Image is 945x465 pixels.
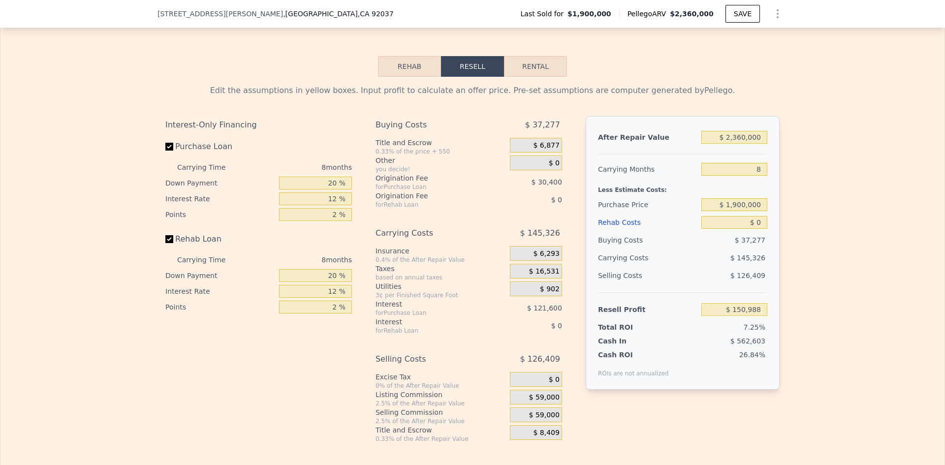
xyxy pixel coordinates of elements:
span: $ 0 [549,159,560,168]
div: 2.5% of the After Repair Value [376,417,506,425]
div: Selling Commission [376,407,506,417]
div: for Purchase Loan [376,309,485,317]
div: Carrying Months [598,160,697,178]
label: Purchase Loan [165,138,275,155]
div: for Purchase Loan [376,183,485,191]
span: $ 6,877 [533,141,559,150]
div: Other [376,155,506,165]
span: $ 902 [540,285,560,294]
span: $ 59,000 [529,393,560,402]
button: Rehab [378,56,441,77]
div: Title and Escrow [376,425,506,435]
div: Interest Rate [165,191,275,207]
input: Purchase Loan [165,143,173,151]
span: $ 0 [551,196,562,204]
div: based on annual taxes [376,274,506,281]
div: Carrying Time [177,252,241,268]
div: Selling Costs [598,267,697,284]
div: Selling Costs [376,350,485,368]
div: Interest Rate [165,283,275,299]
div: 2.5% of the After Repair Value [376,400,506,407]
div: Purchase Price [598,196,697,214]
span: 26.84% [739,351,765,359]
div: Less Estimate Costs: [598,178,767,196]
label: Rehab Loan [165,230,275,248]
span: , CA 92037 [358,10,394,18]
div: After Repair Value [598,128,697,146]
div: Carrying Costs [598,249,660,267]
span: $ 8,409 [533,429,559,437]
div: Down Payment [165,268,275,283]
div: for Rehab Loan [376,327,485,335]
div: Excise Tax [376,372,506,382]
div: 8 months [245,159,352,175]
div: Interest [376,317,485,327]
button: SAVE [725,5,760,23]
div: Resell Profit [598,301,697,318]
div: Carrying Time [177,159,241,175]
span: $ 59,000 [529,411,560,420]
div: Buying Costs [598,231,697,249]
div: you decide! [376,165,506,173]
span: Pellego ARV [628,9,670,19]
div: Edit the assumptions in yellow boxes. Input profit to calculate an offer price. Pre-set assumptio... [165,85,780,96]
input: Rehab Loan [165,235,173,243]
span: $ 126,409 [520,350,560,368]
span: $ 37,277 [525,116,560,134]
div: Utilities [376,281,506,291]
div: Cash ROI [598,350,669,360]
span: $ 562,603 [730,337,765,345]
div: Origination Fee [376,191,485,201]
div: 0.33% of the price + 550 [376,148,506,155]
span: , [GEOGRAPHIC_DATA] [283,9,393,19]
div: Carrying Costs [376,224,485,242]
div: Points [165,299,275,315]
span: [STREET_ADDRESS][PERSON_NAME] [157,9,283,19]
div: Insurance [376,246,506,256]
div: Cash In [598,336,660,346]
button: Rental [504,56,567,77]
div: Interest [376,299,485,309]
div: Listing Commission [376,390,506,400]
span: $2,360,000 [670,10,714,18]
div: Taxes [376,264,506,274]
span: $ 6,293 [533,249,559,258]
div: Buying Costs [376,116,485,134]
span: $1,900,000 [567,9,611,19]
span: $ 0 [549,375,560,384]
div: Rehab Costs [598,214,697,231]
div: Points [165,207,275,222]
span: 7.25% [744,323,765,331]
span: $ 121,600 [527,304,562,312]
div: for Rehab Loan [376,201,485,209]
span: $ 16,531 [529,267,560,276]
div: 3¢ per Finished Square Foot [376,291,506,299]
span: $ 145,326 [730,254,765,262]
button: Show Options [768,4,787,24]
span: $ 0 [551,322,562,330]
div: 8 months [245,252,352,268]
div: ROIs are not annualized [598,360,669,377]
span: $ 145,326 [520,224,560,242]
span: $ 126,409 [730,272,765,279]
div: Interest-Only Financing [165,116,352,134]
div: Total ROI [598,322,660,332]
span: $ 30,400 [532,178,562,186]
button: Resell [441,56,504,77]
div: 0% of the After Repair Value [376,382,506,390]
div: Title and Escrow [376,138,506,148]
span: Last Sold for [521,9,568,19]
div: Down Payment [165,175,275,191]
div: 0.33% of the After Repair Value [376,435,506,443]
div: Origination Fee [376,173,485,183]
div: 0.4% of the After Repair Value [376,256,506,264]
span: $ 37,277 [735,236,765,244]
